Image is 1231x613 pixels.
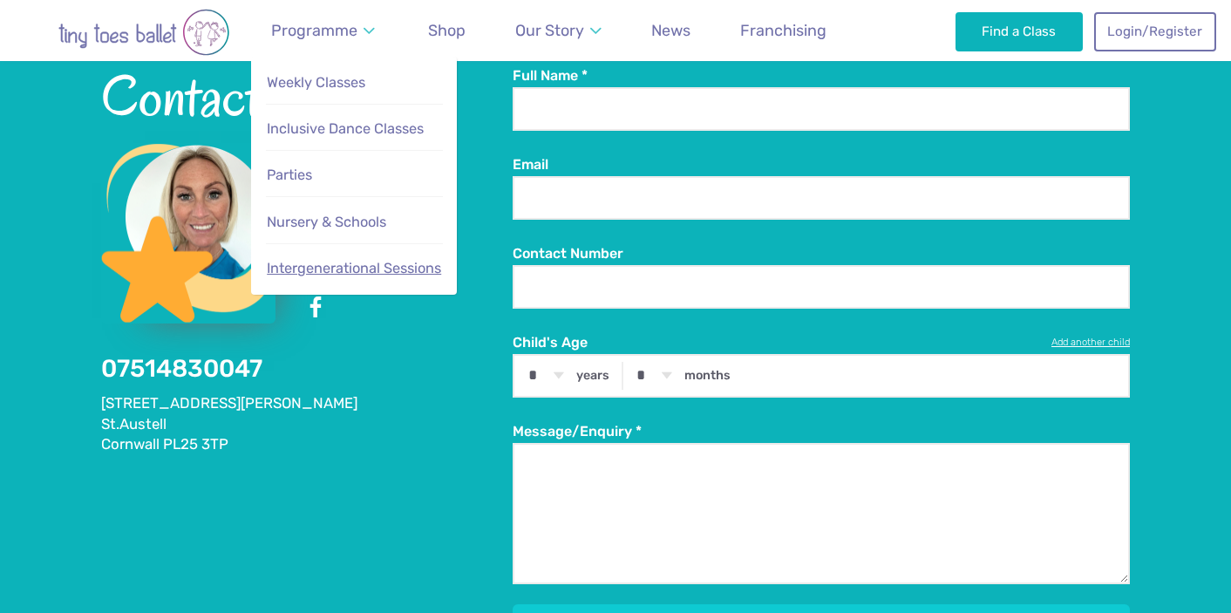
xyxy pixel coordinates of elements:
[267,120,424,137] span: Inclusive Dance Classes
[515,21,584,39] span: Our Story
[420,11,473,51] a: Shop
[22,9,266,56] img: tiny toes ballet
[300,292,331,324] a: Facebook
[643,11,698,51] a: News
[513,66,1130,85] label: Full Name *
[101,393,513,455] address: [STREET_ADDRESS][PERSON_NAME] St.Austell Cornwall PL25 3TP
[266,205,443,241] a: Nursery & Schools
[576,368,609,384] label: years
[271,21,357,39] span: Programme
[267,260,441,276] span: Intergenerational Sessions
[101,354,262,383] a: 07514830047
[1094,12,1216,51] a: Login/Register
[266,158,443,194] a: Parties
[266,65,443,101] a: Weekly Classes
[513,333,1130,352] label: Child's Age
[956,12,1084,51] a: Find a Class
[266,112,443,147] a: Inclusive Dance Classes
[507,11,610,51] a: Our Story
[267,167,312,183] span: Parties
[651,21,690,39] span: News
[732,11,834,51] a: Franchising
[267,74,365,91] span: Weekly Classes
[263,11,384,51] a: Programme
[267,214,386,230] span: Nursery & Schools
[513,244,1130,263] label: Contact Number
[428,21,466,39] span: Shop
[1051,336,1130,350] a: Add another child
[740,21,826,39] span: Franchising
[266,251,443,287] a: Intergenerational Sessions
[684,368,731,384] label: months
[101,66,513,126] h2: Contact Us
[513,422,1130,441] label: Message/Enquiry *
[513,155,1130,174] label: Email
